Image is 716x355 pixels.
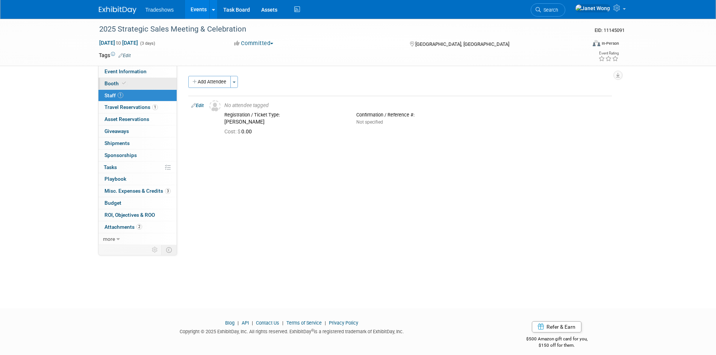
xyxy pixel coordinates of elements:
a: Privacy Policy [329,320,358,326]
a: Giveaways [98,125,177,137]
span: more [103,236,115,242]
span: Event Information [104,68,147,74]
span: Shipments [104,140,130,146]
span: Playbook [104,176,126,182]
button: Add Attendee [188,76,231,88]
span: Travel Reservations [104,104,158,110]
a: Event Information [98,66,177,77]
a: Terms of Service [286,320,322,326]
span: Booth [104,80,127,86]
div: $500 Amazon gift card for you, [496,331,618,348]
span: Not specified [356,119,383,125]
span: Staff [104,92,123,98]
div: 2025 Strategic Sales Meeting & Celebration [97,23,575,36]
div: Registration / Ticket Type: [224,112,345,118]
span: Attachments [104,224,142,230]
a: Budget [98,197,177,209]
div: Event Format [542,39,619,50]
a: Asset Reservations [98,113,177,125]
span: to [115,40,122,46]
span: 2 [136,224,142,230]
a: Edit [191,103,204,108]
a: API [242,320,249,326]
span: 1 [152,104,158,110]
div: Confirmation / Reference #: [356,112,477,118]
a: Edit [118,53,131,58]
img: Format-Inperson.png [593,40,600,46]
img: Unassigned-User-Icon.png [209,100,221,112]
span: | [236,320,241,326]
a: Sponsorships [98,150,177,161]
span: [GEOGRAPHIC_DATA], [GEOGRAPHIC_DATA] [415,41,509,47]
span: Search [541,7,558,13]
a: Misc. Expenses & Credits3 [98,185,177,197]
span: 3 [165,188,171,194]
a: Contact Us [256,320,279,326]
a: more [98,233,177,245]
span: 0.00 [224,128,255,134]
span: Tradeshows [145,7,174,13]
a: Travel Reservations1 [98,101,177,113]
a: Booth [98,78,177,89]
a: Refer & Earn [532,321,581,332]
a: Shipments [98,137,177,149]
a: Blog [225,320,235,326]
div: In-Person [601,41,619,46]
span: 1 [118,92,123,98]
span: [DATE] [DATE] [99,39,138,46]
span: Misc. Expenses & Credits [104,188,171,194]
span: | [280,320,285,326]
div: No attendee tagged [224,102,609,109]
div: [PERSON_NAME] [224,119,345,125]
span: Budget [104,200,121,206]
a: Tasks [98,162,177,173]
span: (3 days) [139,41,155,46]
div: Copyright © 2025 ExhibitDay, Inc. All rights reserved. ExhibitDay is a registered trademark of Ex... [99,326,485,335]
span: Sponsorships [104,152,137,158]
sup: ® [311,328,314,332]
span: | [250,320,255,326]
a: Staff1 [98,90,177,101]
div: $150 off for them. [496,342,618,349]
div: Event Rating [598,51,619,55]
button: Committed [232,39,276,47]
span: Cost: $ [224,128,241,134]
img: ExhibitDay [99,6,136,14]
a: ROI, Objectives & ROO [98,209,177,221]
span: Event ID: 11145091 [595,27,625,33]
span: Tasks [104,164,117,170]
span: ROI, Objectives & ROO [104,212,155,218]
td: Tags [99,51,131,59]
span: | [323,320,328,326]
a: Search [531,3,565,17]
a: Playbook [98,173,177,185]
i: Booth reservation complete [122,81,126,85]
img: Janet Wong [575,4,610,12]
td: Toggle Event Tabs [161,245,177,255]
span: Giveaways [104,128,129,134]
span: Asset Reservations [104,116,149,122]
td: Personalize Event Tab Strip [148,245,162,255]
a: Attachments2 [98,221,177,233]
